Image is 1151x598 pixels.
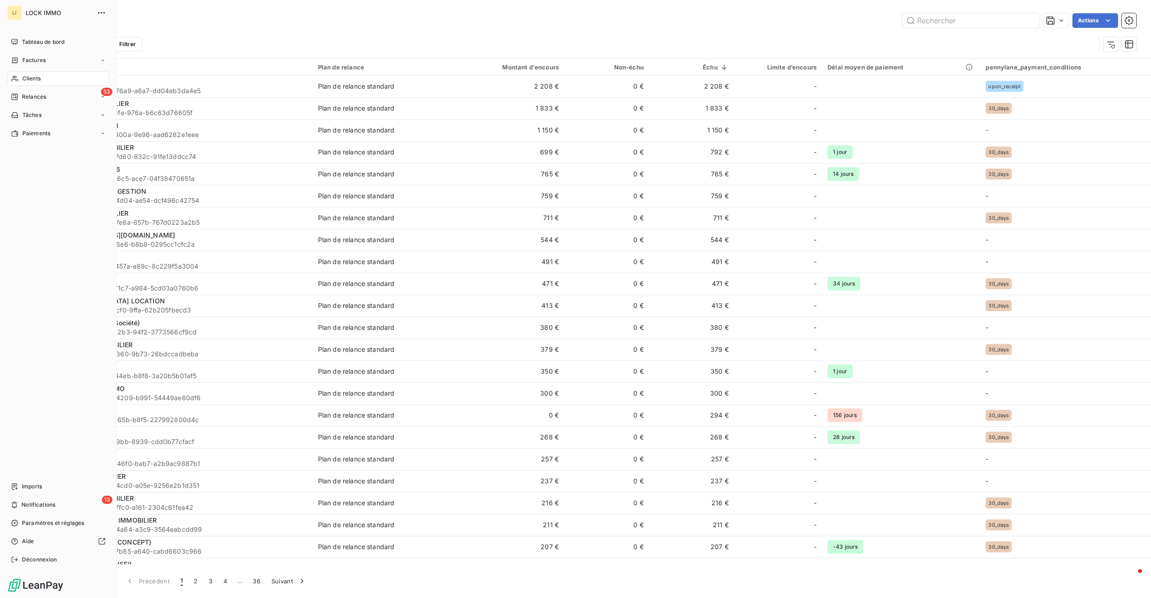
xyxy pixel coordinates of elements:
td: 413 € [451,295,564,317]
span: Tâches [22,111,42,119]
td: 2 208 € [451,75,564,97]
td: 216 € [649,492,734,514]
span: - [814,126,817,135]
a: Aide [7,534,109,549]
div: Non-échu [570,64,644,71]
span: - [814,213,817,222]
span: 30_days [988,149,1009,155]
div: Plan de relance standard [318,104,395,113]
td: 211 € [649,514,734,536]
td: 0 € [564,426,649,448]
td: 379 € [649,339,734,360]
span: 019956e4-37d4-76a9-a6a7-dd04eb3da4e5 [63,86,307,95]
td: 0 € [564,360,649,382]
td: 0 € [564,75,649,97]
span: 0197a67b-d555-71c7-a984-5cd03a0760b6 [63,284,307,293]
span: - [986,477,988,485]
span: - [814,455,817,464]
span: - [986,389,988,397]
img: Logo LeanPay [7,578,64,593]
span: - [814,345,817,354]
div: Plan de relance standard [318,213,395,222]
span: - [814,235,817,244]
td: 257 € [451,448,564,470]
span: Paiements [22,129,50,138]
span: 156 jours [827,408,862,422]
td: 544 € [649,229,734,251]
td: 0 € [564,470,649,492]
span: LOCK IMMO [26,9,91,16]
span: - [986,367,988,375]
span: - [986,455,988,463]
td: 2 208 € [649,75,734,97]
td: 268 € [649,426,734,448]
span: upon_receipt [988,84,1021,89]
td: 711 € [649,207,734,229]
span: - [814,433,817,442]
span: Tableau de bord [22,38,64,46]
button: 1 [175,572,188,591]
div: Plan de relance standard [318,367,395,376]
span: - [986,126,988,134]
td: 207 € [451,536,564,558]
td: 413 € [649,295,734,317]
span: 0198a46f-e1e4-7cf0-9ffa-62b205fbecd3 [63,306,307,315]
div: Montant d'encours [456,64,559,71]
span: 39ff48fa-7139-4cfe-976a-b6c63d76605f [63,108,307,117]
td: 0 € [564,141,649,163]
span: 28 jours [827,430,860,444]
div: Plan de relance standard [318,257,395,266]
span: 30_days [988,434,1009,440]
td: 300 € [649,382,734,404]
td: 350 € [451,360,564,382]
span: 0197a798-e181-79bb-8939-cdd0b77cfacf [63,437,307,446]
td: 380 € [649,317,734,339]
td: 0 € [564,207,649,229]
div: Plan de relance standard [318,148,395,157]
td: 0 € [564,119,649,141]
span: - [986,323,988,331]
span: - [814,476,817,486]
div: Plan de relance standard [318,301,395,310]
span: 30_days [988,303,1009,308]
span: 30_days [988,500,1009,506]
td: 471 € [649,273,734,295]
span: 0197a798-d38c-7d60-832c-91fe13ddcc74 [63,152,307,161]
td: 0 € [564,97,649,119]
div: Plan de relance standard [318,169,395,179]
span: - [814,498,817,508]
div: Plan de relance standard [318,235,395,244]
td: 0 € [564,536,649,558]
td: 0 € [564,339,649,360]
td: 759 € [649,185,734,207]
iframe: Intercom live chat [1120,567,1142,589]
span: - [814,301,817,310]
span: Relances [22,93,46,101]
span: a7a7bad1-88d9-44eb-b8f8-3a20b5b01af5 [63,371,307,381]
button: 36 [247,572,266,591]
span: 30_days [988,281,1009,286]
td: 207 € [649,536,734,558]
td: 1 833 € [649,97,734,119]
span: - [814,104,817,113]
span: - [814,82,817,91]
td: 0 € [564,492,649,514]
span: … [233,574,247,588]
td: 1 150 € [451,119,564,141]
span: 1 [180,577,183,586]
span: Clients [22,74,41,83]
td: 0 € [564,404,649,426]
td: 0 € [564,514,649,536]
span: 30_days [988,215,1009,221]
span: 30_days [988,347,1009,352]
td: 350 € [649,360,734,382]
td: 237 € [649,470,734,492]
span: 1 jour [827,365,853,378]
td: 765 € [649,163,734,185]
span: 93db04df-6ebe-4cd0-a05e-9256e2b1d351 [63,481,307,490]
div: LI [7,5,22,20]
span: [EMAIL_ADDRESS][DOMAIN_NAME] [63,231,175,239]
span: - [814,542,817,551]
td: 216 € [451,492,564,514]
td: 237 € [451,470,564,492]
